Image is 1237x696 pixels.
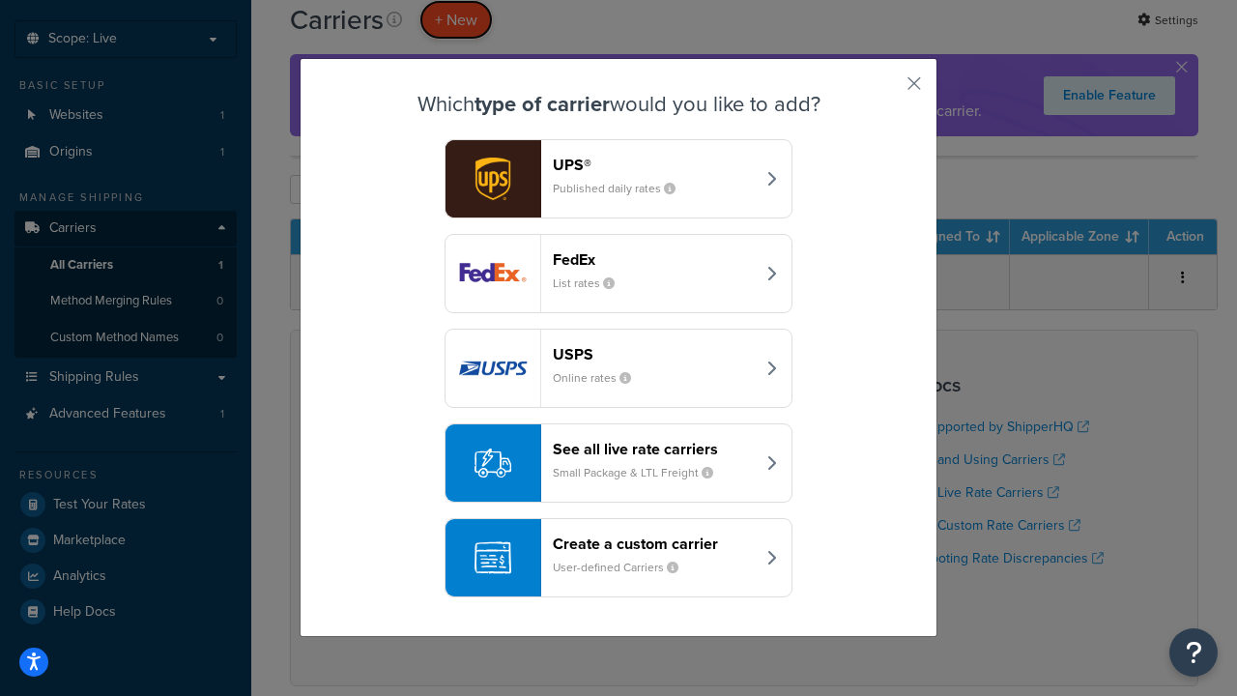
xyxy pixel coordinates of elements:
[445,329,792,408] button: usps logoUSPSOnline rates
[446,235,540,312] img: fedEx logo
[553,180,691,197] small: Published daily rates
[553,559,694,576] small: User-defined Carriers
[475,539,511,576] img: icon-carrier-custom-c93b8a24.svg
[445,139,792,218] button: ups logoUPS®Published daily rates
[446,330,540,407] img: usps logo
[553,369,647,387] small: Online rates
[553,535,755,553] header: Create a custom carrier
[349,93,888,116] h3: Which would you like to add?
[445,423,792,503] button: See all live rate carriersSmall Package & LTL Freight
[445,518,792,597] button: Create a custom carrierUser-defined Carriers
[553,250,755,269] header: FedEx
[475,445,511,481] img: icon-carrier-liverate-becf4550.svg
[553,275,630,292] small: List rates
[475,88,610,120] strong: type of carrier
[553,440,755,458] header: See all live rate carriers
[446,140,540,217] img: ups logo
[445,234,792,313] button: fedEx logoFedExList rates
[553,156,755,174] header: UPS®
[1169,628,1218,677] button: Open Resource Center
[553,345,755,363] header: USPS
[553,464,729,481] small: Small Package & LTL Freight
